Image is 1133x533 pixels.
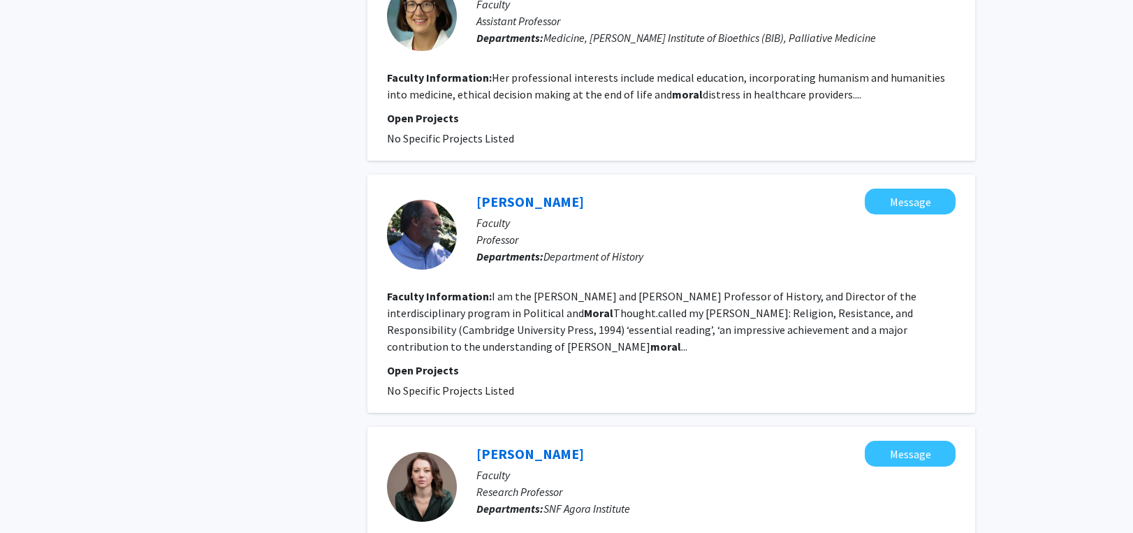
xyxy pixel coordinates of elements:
[476,467,956,483] p: Faculty
[672,87,703,101] b: moral
[476,231,956,248] p: Professor
[476,193,584,210] a: [PERSON_NAME]
[387,110,956,126] p: Open Projects
[387,384,514,397] span: No Specific Projects Listed
[387,131,514,145] span: No Specific Projects Listed
[543,31,876,45] span: Medicine, [PERSON_NAME] Institute of Bioethics (BIB), Palliative Medicine
[476,483,956,500] p: Research Professor
[476,249,543,263] b: Departments:
[387,71,492,85] b: Faculty Information:
[476,214,956,231] p: Faculty
[387,289,492,303] b: Faculty Information:
[387,289,916,353] fg-read-more: I am the [PERSON_NAME] and [PERSON_NAME] Professor of History, and Director of the interdisciplin...
[476,502,543,516] b: Departments:
[476,13,956,29] p: Assistant Professor
[650,339,681,353] b: moral
[865,441,956,467] button: Message Ruth Braunstein
[476,445,584,462] a: [PERSON_NAME]
[10,470,59,523] iframe: Chat
[865,189,956,214] button: Message John Marshall
[387,71,945,101] fg-read-more: Her professional interests include medical education, incorporating humanism and humanities into ...
[543,502,630,516] span: SNF Agora Institute
[476,31,543,45] b: Departments:
[584,306,613,320] b: Moral
[387,362,956,379] p: Open Projects
[543,249,643,263] span: Department of History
